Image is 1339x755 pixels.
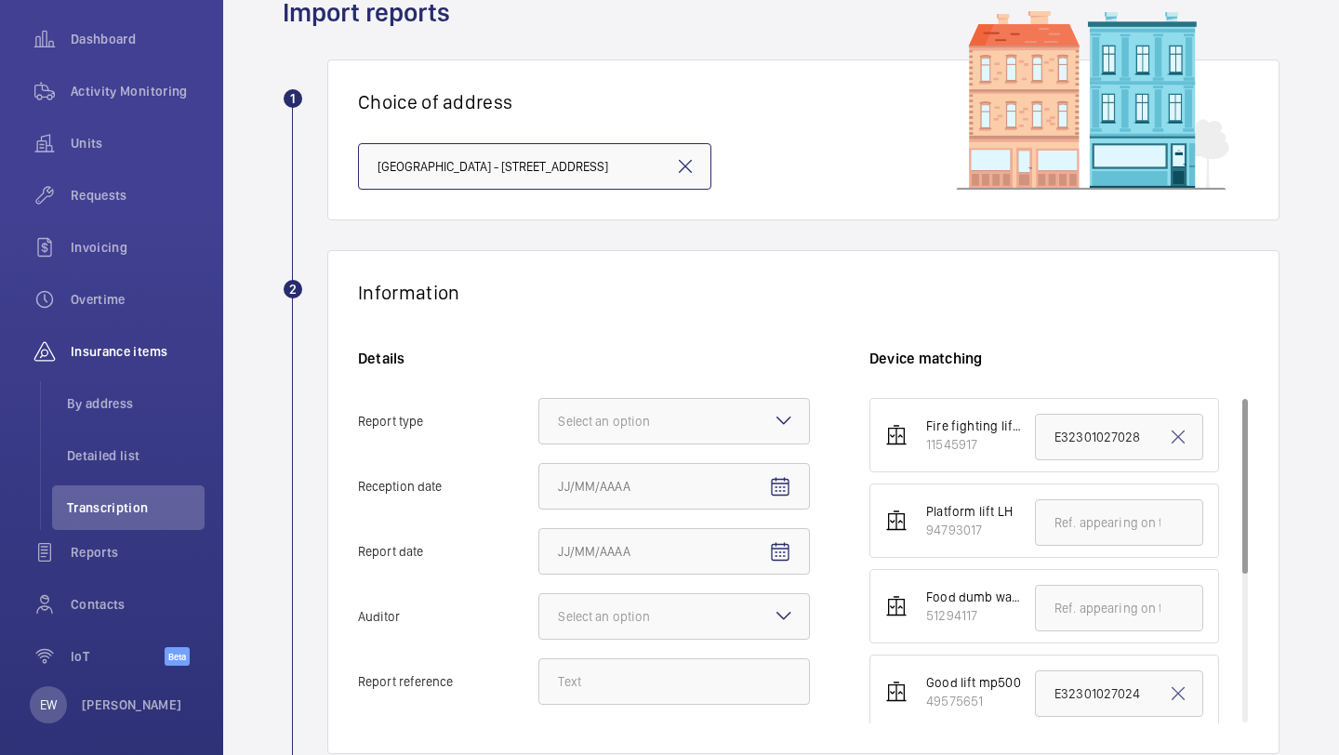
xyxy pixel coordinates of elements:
span: Beta [165,647,190,666]
img: elevator.svg [885,424,908,446]
span: Report type [358,415,538,428]
div: 1 [284,89,302,108]
span: Report date [358,545,538,558]
p: EW [40,695,57,714]
span: Invoicing [71,238,205,257]
input: Report reference [538,658,810,705]
input: Ref. appearing on the document [1035,585,1203,631]
span: Activity Monitoring [71,82,205,100]
input: Reception dateOpen calendar [538,463,810,510]
div: 11545917 [926,435,1024,454]
span: Reports [71,543,205,562]
span: Overtime [71,290,205,309]
span: Dashboard [71,30,205,48]
div: Select an option [558,412,696,430]
span: Contacts [71,595,205,614]
span: Insurance items [71,342,205,361]
div: 2 [284,280,302,298]
span: Auditor [358,610,538,623]
h1: Choice of address [358,90,1249,113]
button: Open calendar [758,465,802,510]
h1: Information [358,281,459,304]
div: Select an option [558,607,696,626]
h6: Device matching [869,349,1249,368]
span: Reception date [358,480,538,493]
div: 51294117 [926,606,1024,625]
img: buildings [862,9,1234,190]
span: Detailed list [67,446,205,465]
div: Food dumb waiter RH platform [926,588,1024,606]
span: IoT [71,647,165,666]
div: 94793017 [926,521,1013,539]
img: elevator.svg [885,595,908,617]
img: elevator.svg [885,681,908,703]
span: By address [67,394,205,413]
input: Type the address [358,143,711,190]
input: Report dateOpen calendar [538,528,810,575]
span: Report reference [358,675,538,688]
div: Fire fighting lift mp500 [926,417,1024,435]
input: Ref. appearing on the document [1035,499,1203,546]
img: elevator.svg [885,510,908,532]
input: Ref. appearing on the document [1035,670,1203,717]
div: Good lift mp500 [926,673,1021,692]
span: Requests [71,186,205,205]
button: Open calendar [758,530,802,575]
div: Platform lift LH [926,502,1013,521]
p: [PERSON_NAME] [82,695,182,714]
h6: Details [358,349,810,368]
input: Ref. appearing on the document [1035,414,1203,460]
div: 49575651 [926,692,1021,710]
span: Units [71,134,205,152]
span: Transcription [67,498,205,517]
